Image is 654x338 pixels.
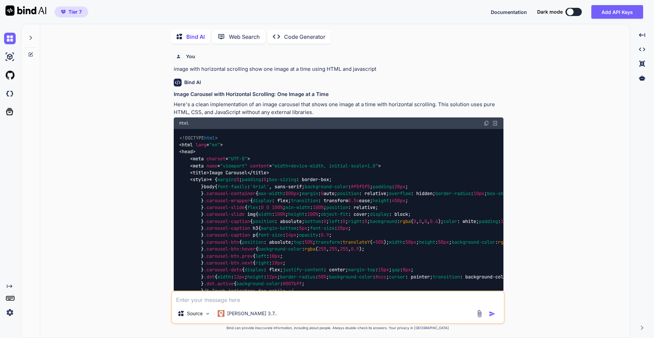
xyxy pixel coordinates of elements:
button: premiumTier 7 [54,6,88,17]
span: 0 [414,218,416,224]
span: font-size [258,232,283,238]
span: transition [433,274,460,280]
span: 10px [272,260,283,266]
span: 0 [321,190,324,196]
img: Pick Models [205,311,211,317]
p: Bind AI [186,33,205,41]
span: font-family [217,183,247,190]
span: lang [196,142,206,148]
span: 0 [343,218,345,224]
span: </ > [247,170,269,176]
span: .carousel-caption [204,225,250,231]
span: title [193,170,206,176]
span: position [326,204,348,210]
span: < > [190,170,209,176]
button: Add API Keys [591,5,643,19]
span: #ccc [375,274,386,280]
span: .carousel-slide [204,211,245,217]
span: < > [179,149,196,155]
span: .carousel-btn [204,239,239,245]
span: height [373,197,389,204]
span: 800px [285,190,299,196]
span: margin [217,176,234,182]
p: [PERSON_NAME] 3.7.. [227,310,277,317]
span: font-size [310,225,334,231]
span: .carousel-wrapper [204,197,250,204]
span: right [348,218,362,224]
span: 0 [419,218,422,224]
span: #007bff [283,280,302,287]
span: 0 [236,176,239,182]
span: flex [247,204,258,210]
span: .next [239,260,253,266]
span: <!DOCTYPE > [180,135,218,141]
span: opacity [299,232,318,238]
span: Documentation [491,9,527,15]
span: 100% [275,211,285,217]
img: ai-studio [4,51,16,63]
span: height [247,274,264,280]
span: background-color [305,183,348,190]
span: 255 [329,246,337,252]
span: 50px [405,239,416,245]
span: object-fit [321,211,348,217]
img: attachment [476,310,483,318]
span: html [182,142,193,148]
button: Documentation [491,9,527,16]
span: head [182,149,193,155]
span: 0.9 [351,246,359,252]
span: 0 [324,218,326,224]
span: meta [193,156,204,162]
span: .carousel-caption [204,232,250,238]
p: Web Search [229,33,260,41]
span: charset [206,156,225,162]
span: 50% [375,239,384,245]
span: padding [242,176,261,182]
span: .carousel-slide [204,204,245,210]
span: gap [392,267,400,273]
h1: Image Carousel with Horizontal Scrolling: One Image at a Time [174,91,503,98]
span: border-radius [435,190,471,196]
span: body [204,183,215,190]
span: rgba [400,218,411,224]
span: 14px [285,232,296,238]
span: 8px [403,267,411,273]
span: transform [315,239,340,245]
img: settings [4,307,16,318]
span: .carousel-dots [204,267,242,273]
span: min-width [285,204,310,210]
span: 10px [269,253,280,259]
span: width [258,211,272,217]
span: Tier 7 [68,9,82,15]
span: left [255,253,266,259]
span: p [253,232,255,238]
span: .dot [204,280,215,287]
span: top [294,239,302,245]
span: background-color [236,280,280,287]
span: position [242,239,264,245]
span: 100% [307,211,318,217]
span: rgba [498,239,509,245]
span: title [253,170,266,176]
span: 20px [394,183,405,190]
span: Html [179,120,189,126]
span: 50px [438,239,449,245]
span: color [443,218,457,224]
span: 0 [261,204,264,210]
img: copy [484,120,489,126]
span: 20px [337,225,348,231]
p: Here's a clean implementation of an image carousel that shows one image at a time with horizontal... [174,101,503,116]
span: :hover [239,246,255,252]
span: display [370,211,389,217]
p: image with horizontal scrolling show one image at a time using HTML and javascript [174,65,503,73]
span: 0 [264,176,266,182]
span: 0 [424,218,427,224]
span: 0 [266,204,269,210]
span: translateY [343,239,370,245]
span: 5px [299,225,307,231]
span: background-color [258,246,302,252]
span: height [288,211,305,217]
span: Dark mode [537,9,563,15]
span: .carousel-btn [204,260,239,266]
span: 50% [318,274,326,280]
